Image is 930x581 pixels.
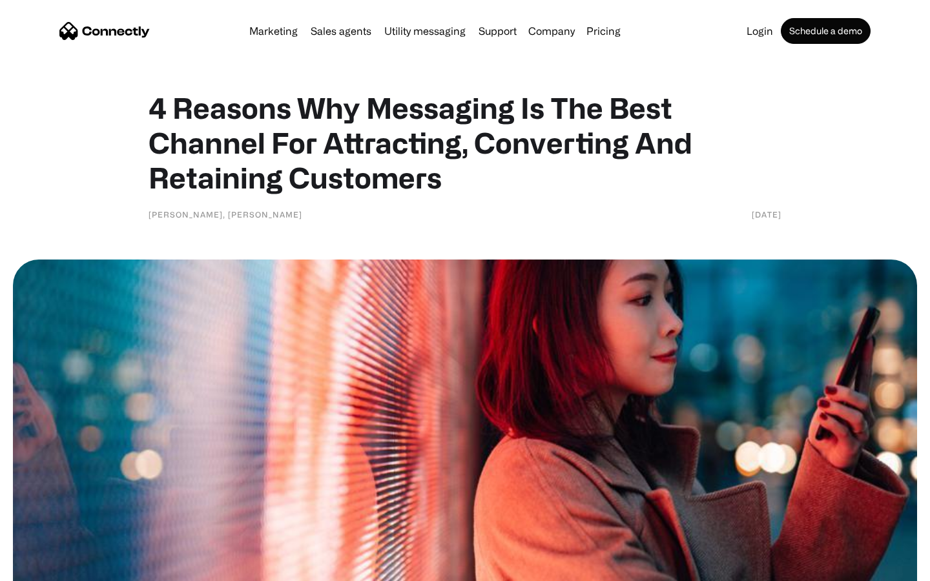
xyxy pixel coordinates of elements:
div: [DATE] [752,208,781,221]
a: Pricing [581,26,626,36]
a: Support [473,26,522,36]
a: Sales agents [305,26,377,36]
div: Company [528,22,575,40]
a: Login [741,26,778,36]
a: Utility messaging [379,26,471,36]
ul: Language list [26,558,77,576]
a: Marketing [244,26,303,36]
div: [PERSON_NAME], [PERSON_NAME] [149,208,302,221]
a: Schedule a demo [781,18,871,44]
aside: Language selected: English [13,558,77,576]
h1: 4 Reasons Why Messaging Is The Best Channel For Attracting, Converting And Retaining Customers [149,90,781,195]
